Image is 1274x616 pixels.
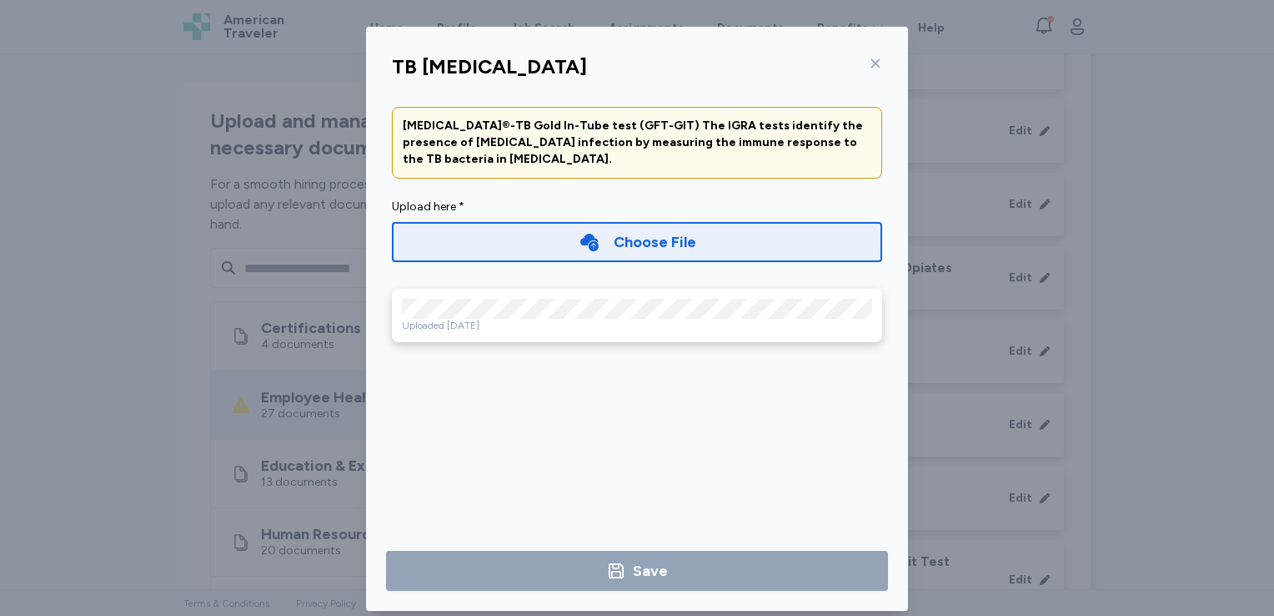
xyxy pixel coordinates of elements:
div: Save [633,559,668,583]
div: [MEDICAL_DATA]®-TB Gold In-Tube test (GFT-GIT) The IGRA tests identify the presence of [MEDICAL_D... [403,118,871,168]
button: Save [386,551,888,591]
div: TB [MEDICAL_DATA] [392,53,587,80]
div: Choose File [614,230,696,254]
div: Uploaded [DATE] [402,319,872,332]
div: Upload here * [392,199,882,215]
